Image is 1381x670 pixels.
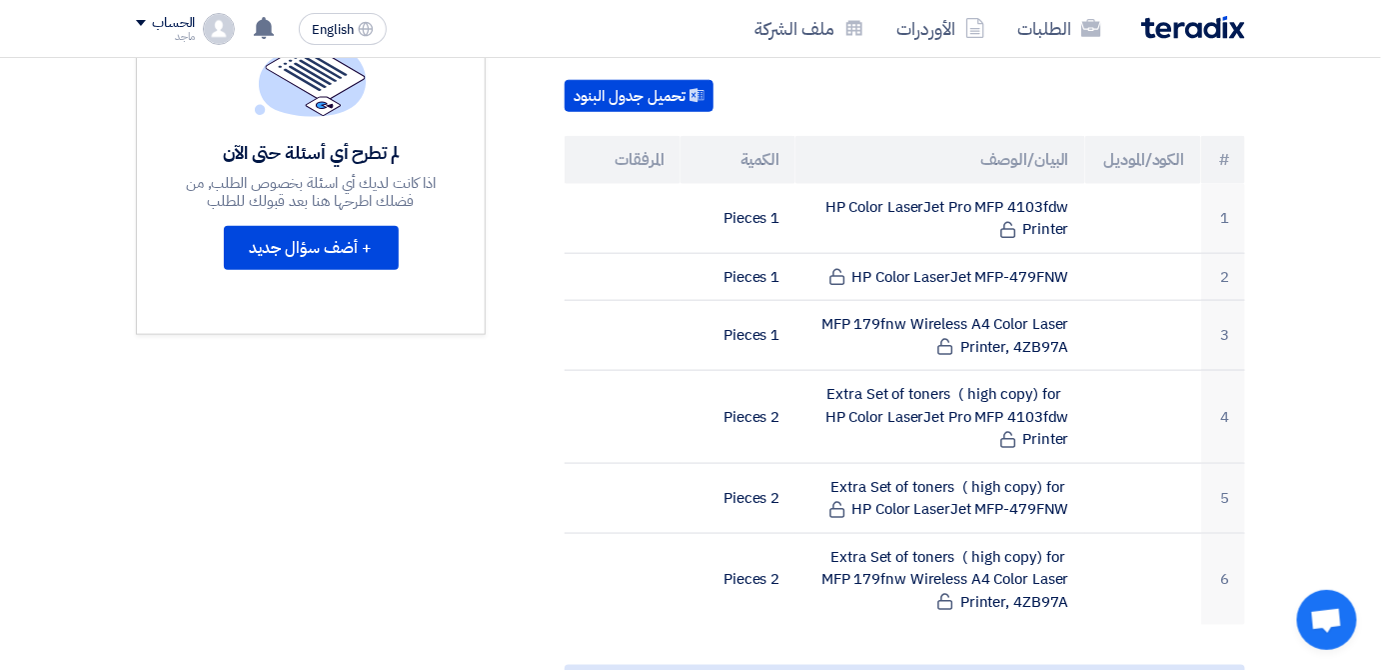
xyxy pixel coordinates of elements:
th: الكمية [681,136,796,184]
td: 4 [1201,371,1246,464]
a: الطلبات [1001,5,1117,52]
div: الحساب [152,15,195,32]
td: Extra Set of toners ( high copy) for HP Color LaserJet MFP-479FNW [795,463,1084,533]
div: ماجد [136,31,195,42]
a: ملف الشركة [738,5,880,52]
td: 1 Pieces [681,301,796,371]
td: 2 Pieces [681,371,796,464]
td: 2 Pieces [681,533,796,625]
img: profile_test.png [203,13,235,45]
td: HP Color LaserJet Pro MFP 4103fdw Printer [795,184,1084,254]
a: الأوردرات [880,5,1001,52]
td: MFP 179fnw Wireless A4 Color Laser Printer, 4ZB97A [795,301,1084,371]
button: English [299,13,387,45]
td: Extra Set of toners ( high copy) for MFP 179fnw Wireless A4 Color Laser Printer, 4ZB97A [795,533,1084,625]
td: 3 [1201,301,1246,371]
div: لم تطرح أي أسئلة حتى الآن [165,141,457,164]
th: # [1201,136,1246,184]
div: Open chat [1297,590,1357,650]
th: المرفقات [565,136,681,184]
td: HP Color LaserJet MFP-479FNW [795,253,1084,301]
td: Extra Set of toners ( high copy) for HP Color LaserJet Pro MFP 4103fdw Printer [795,371,1084,464]
span: English [312,23,354,37]
div: اذا كانت لديك أي اسئلة بخصوص الطلب, من فضلك اطرحها هنا بعد قبولك للطلب [165,174,457,210]
th: الكود/الموديل [1085,136,1201,184]
td: 2 Pieces [681,463,796,533]
td: 2 [1201,253,1246,301]
td: 1 Pieces [681,184,796,254]
button: تحميل جدول البنود [565,80,713,112]
td: 6 [1201,533,1246,625]
td: 1 Pieces [681,253,796,301]
td: 5 [1201,463,1246,533]
img: empty_state_list.svg [255,22,367,116]
td: 1 [1201,184,1246,254]
button: + أضف سؤال جديد [224,226,399,270]
th: البيان/الوصف [795,136,1084,184]
img: Teradix logo [1141,16,1245,39]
